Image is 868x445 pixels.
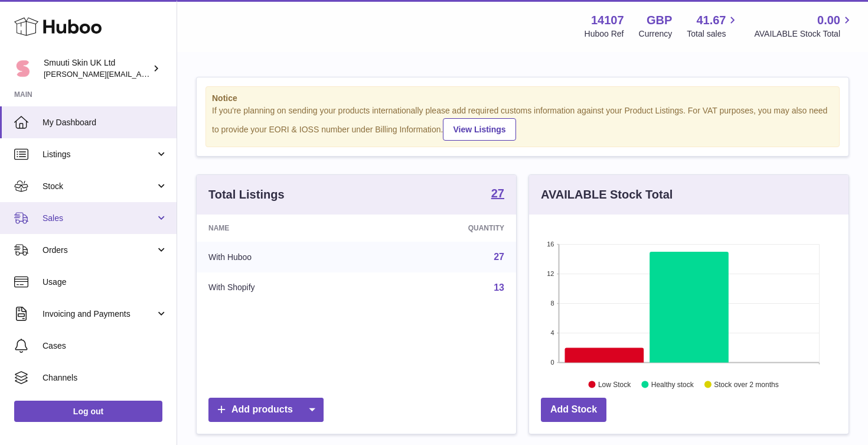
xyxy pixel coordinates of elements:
a: Add Stock [541,398,606,422]
span: Cases [43,340,168,352]
span: AVAILABLE Stock Total [754,28,854,40]
a: Add products [208,398,324,422]
a: 27 [494,252,504,262]
a: 0.00 AVAILABLE Stock Total [754,12,854,40]
a: Log out [14,401,162,422]
h3: Total Listings [208,187,285,203]
span: 0.00 [817,12,840,28]
strong: 27 [491,187,504,199]
a: View Listings [443,118,515,141]
span: Invoicing and Payments [43,308,155,320]
span: Channels [43,372,168,384]
text: Low Stock [598,380,631,388]
div: Currency [639,28,673,40]
td: With Huboo [197,242,369,272]
span: [PERSON_NAME][EMAIL_ADDRESS][DOMAIN_NAME] [44,69,237,79]
text: 0 [550,359,554,366]
h3: AVAILABLE Stock Total [541,187,673,203]
a: 41.67 Total sales [687,12,739,40]
text: 8 [550,300,554,307]
span: My Dashboard [43,117,168,128]
a: 13 [494,282,504,293]
div: If you're planning on sending your products internationally please add required customs informati... [212,105,833,141]
img: ilona@beautyko.fi [14,60,32,77]
span: 41.67 [696,12,726,28]
text: 16 [547,241,554,248]
strong: 14107 [591,12,624,28]
text: Stock over 2 months [714,380,778,388]
th: Name [197,215,369,242]
strong: Notice [212,93,833,104]
text: 12 [547,270,554,277]
span: Total sales [687,28,739,40]
text: Healthy stock [651,380,694,388]
span: Stock [43,181,155,192]
span: Sales [43,213,155,224]
text: 4 [550,329,554,336]
span: Usage [43,277,168,288]
td: With Shopify [197,272,369,303]
span: Orders [43,245,155,256]
th: Quantity [369,215,516,242]
strong: GBP [647,12,672,28]
div: Huboo Ref [585,28,624,40]
a: 27 [491,187,504,202]
span: Listings [43,149,155,160]
div: Smuuti Skin UK Ltd [44,57,150,80]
